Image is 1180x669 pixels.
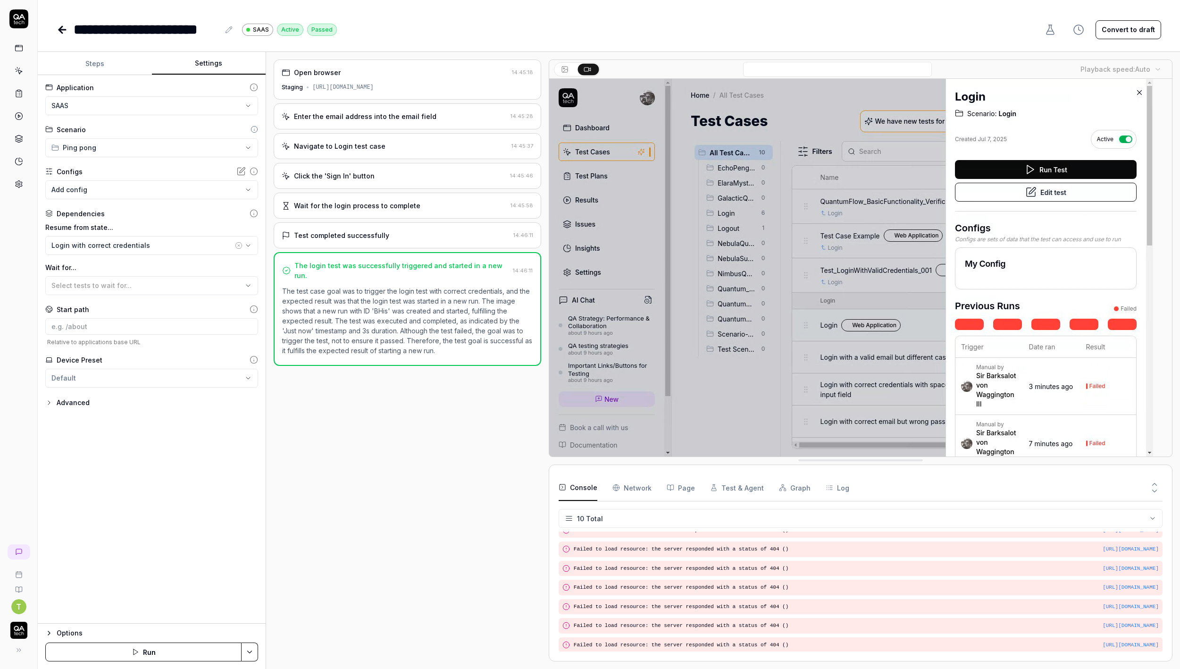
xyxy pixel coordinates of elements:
div: Open browser [294,68,341,77]
time: 14:45:58 [510,202,533,209]
pre: Failed to load resource: the server responded with a status of 404 () [574,641,1159,649]
div: Active [277,24,303,36]
input: e.g. /about [45,318,258,335]
button: Ping pong [45,138,258,157]
div: The login test was successfully triggered and started in a new run. [294,261,509,280]
time: 14:45:18 [512,69,533,76]
button: Page [667,474,695,501]
button: Test & Agent [710,474,764,501]
pre: Failed to load resource: the server responded with a status of 404 () [574,603,1159,611]
pre: Failed to load resource: the server responded with a status of 404 () [574,565,1159,573]
p: The test case goal was to trigger the login test with correct credentials, and the expected resul... [282,286,533,356]
div: [URL][DOMAIN_NAME] [312,83,374,92]
div: Playback speed: [1080,64,1150,74]
div: Options [57,627,258,639]
span: SAAS [51,101,68,110]
button: Steps [38,52,152,75]
button: Default [45,369,258,388]
button: Select tests to wait for... [45,276,258,295]
button: [URL][DOMAIN_NAME] [1103,641,1159,649]
time: 14:45:46 [510,172,533,179]
button: [URL][DOMAIN_NAME] [1103,584,1159,592]
span: Select tests to wait for... [51,281,132,289]
button: Log [826,474,849,501]
div: Application [57,83,94,93]
div: Passed [307,24,337,36]
pre: Failed to load resource: the server responded with a status of 404 () [574,622,1159,630]
button: SAAS [45,96,258,115]
span: Relative to applications base URL [45,339,258,346]
pre: Failed to load resource: the server responded with a status of 404 () [574,584,1159,592]
div: Click the 'Sign In' button [294,171,375,181]
time: 14:46:11 [513,232,533,238]
button: Network [612,474,652,501]
a: New conversation [8,544,30,559]
span: SAAS [253,25,269,34]
button: QA Tech Logo [4,614,33,641]
div: Device Preset [57,355,102,365]
label: Wait for... [45,263,258,272]
div: Enter the email address into the email field [294,111,436,121]
button: [URL][DOMAIN_NAME] [1103,622,1159,630]
div: Login with correct credentials [51,240,233,250]
div: Scenario [57,125,86,135]
button: [URL][DOMAIN_NAME] [1103,545,1159,553]
div: Staging [282,83,303,92]
button: Console [559,474,597,501]
button: Settings [152,52,266,75]
div: Advanced [57,397,90,408]
time: 14:45:28 [510,113,533,119]
button: T [11,599,26,614]
a: Documentation [4,578,33,593]
div: Start path [57,305,89,314]
button: Login with correct credentials [45,236,258,255]
div: Dependencies [57,209,105,219]
a: Book a call with us [4,563,33,578]
button: [URL][DOMAIN_NAME] [1103,565,1159,573]
div: Default [51,373,76,383]
button: Advanced [45,397,90,408]
div: Navigate to Login test case [294,141,385,151]
pre: Failed to load resource: the server responded with a status of 404 () [574,545,1159,553]
div: Wait for the login process to complete [294,201,420,211]
div: Configs [57,167,83,177]
img: QA Tech Logo [10,622,27,639]
label: Resume from state... [45,222,258,232]
button: View version history [1067,20,1090,39]
span: Ping pong [63,143,96,152]
button: Run [45,643,242,661]
button: [URL][DOMAIN_NAME] [1103,603,1159,611]
div: Test completed successfully [294,230,389,240]
button: Graph [779,474,811,501]
a: SAAS [242,23,273,36]
time: 14:45:37 [511,143,533,149]
button: Convert to draft [1096,20,1161,39]
time: 14:46:11 [513,267,533,274]
button: Options [45,627,258,639]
